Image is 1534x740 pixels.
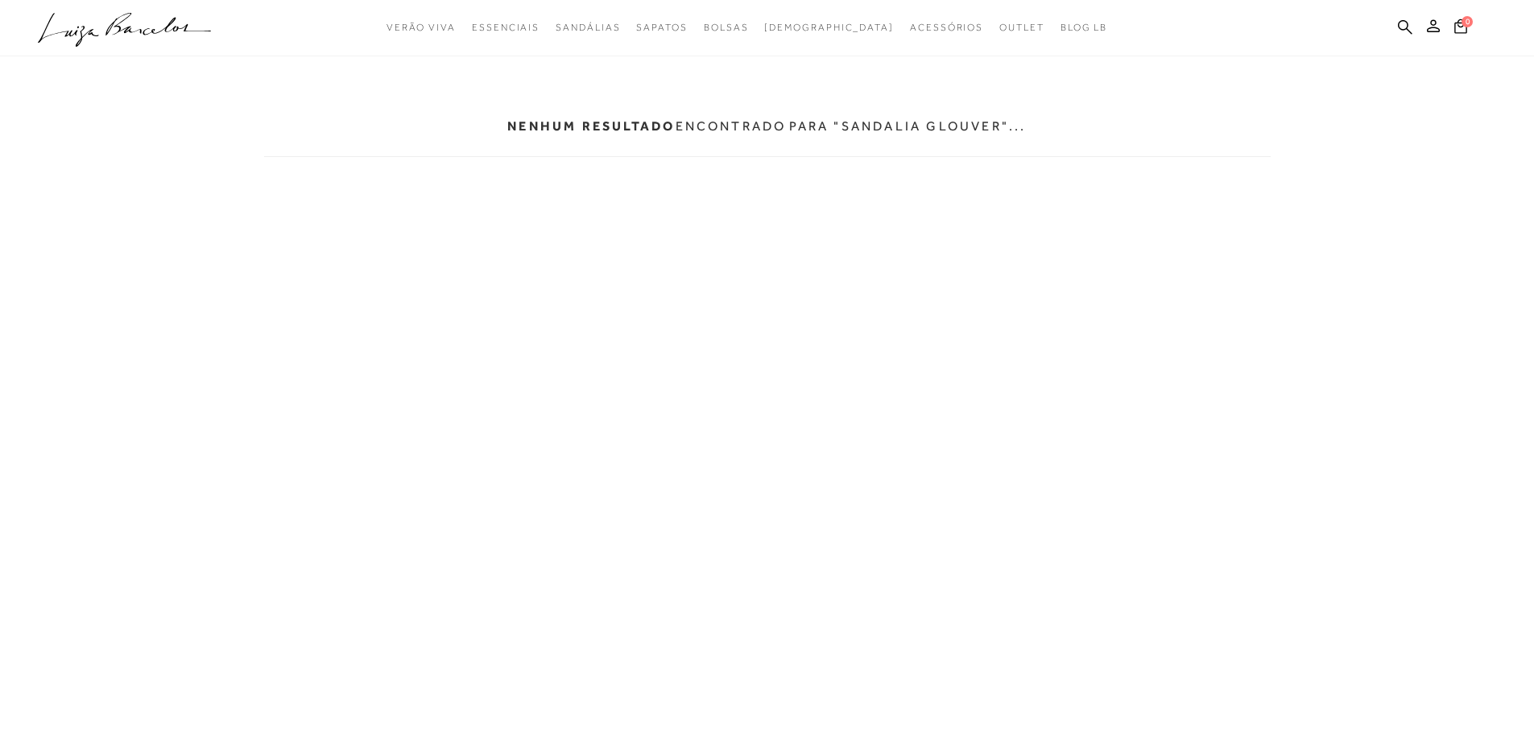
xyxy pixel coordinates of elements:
[999,13,1044,43] a: categoryNavScreenReaderText
[910,13,983,43] a: categoryNavScreenReaderText
[789,118,1027,134] p: para "sandalia glouver"...
[472,13,540,43] a: categoryNavScreenReaderText
[1061,22,1107,33] span: BLOG LB
[764,22,894,33] span: [DEMOGRAPHIC_DATA]
[1061,13,1107,43] a: BLOG LB
[1449,18,1472,39] button: 0
[556,13,620,43] a: categoryNavScreenReaderText
[507,118,786,134] p: encontrado
[472,22,540,33] span: Essenciais
[1462,16,1473,27] span: 0
[764,13,894,43] a: noSubCategoriesText
[704,22,749,33] span: Bolsas
[387,22,456,33] span: Verão Viva
[910,22,983,33] span: Acessórios
[704,13,749,43] a: categoryNavScreenReaderText
[556,22,620,33] span: Sandálias
[999,22,1044,33] span: Outlet
[387,13,456,43] a: categoryNavScreenReaderText
[636,22,687,33] span: Sapatos
[636,13,687,43] a: categoryNavScreenReaderText
[507,118,675,134] b: Nenhum resultado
